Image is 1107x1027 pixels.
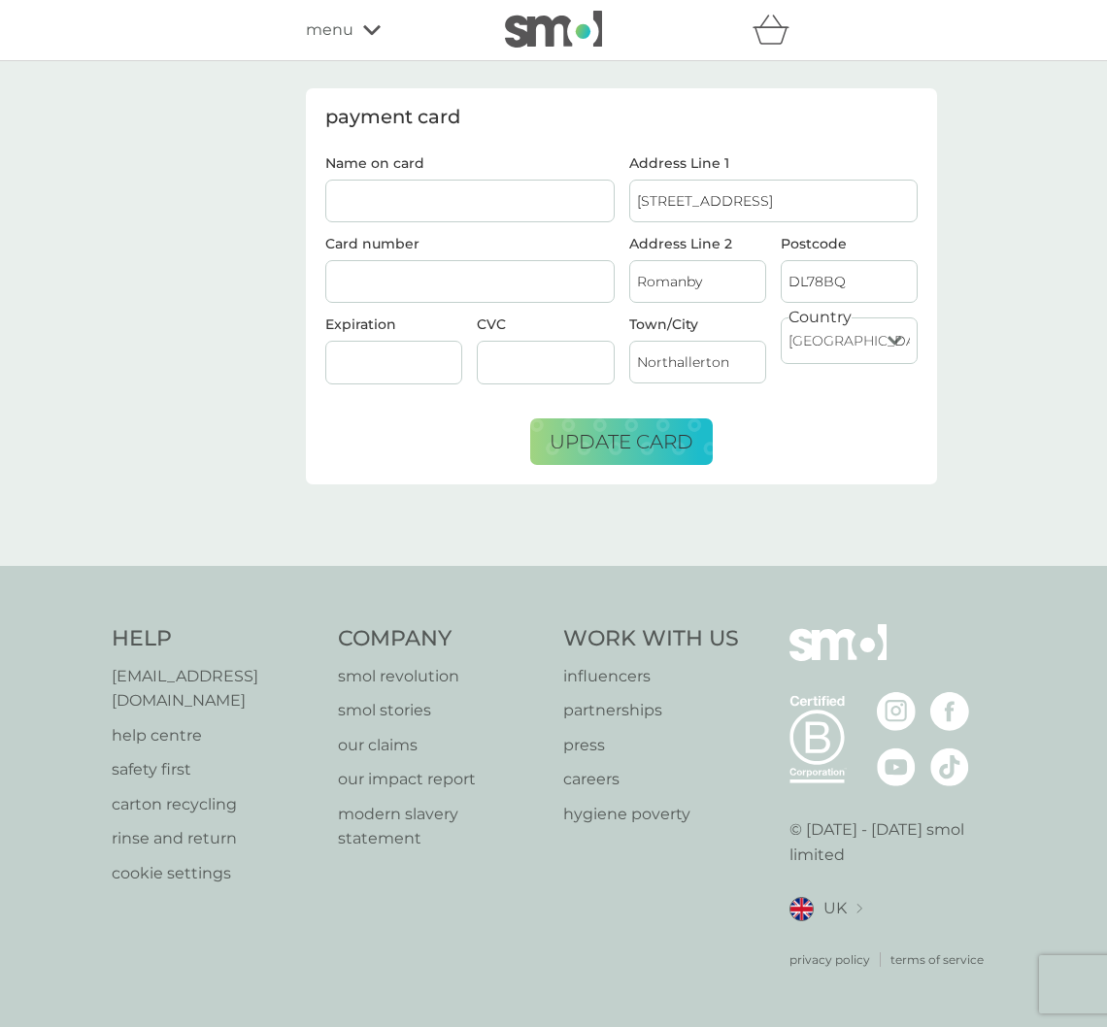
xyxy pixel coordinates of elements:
img: smol [505,11,602,48]
label: Postcode [781,237,918,250]
label: Town/City [629,317,766,331]
iframe: Secure card number input frame [333,274,607,290]
img: visit the smol Youtube page [877,747,916,786]
a: rinse and return [112,826,319,851]
h4: Work With Us [563,624,739,654]
img: visit the smol Facebook page [930,692,969,731]
a: our claims [338,733,545,758]
a: carton recycling [112,792,319,817]
label: Expiration [325,315,396,333]
a: influencers [563,664,739,689]
a: privacy policy [789,950,870,969]
span: UK [823,896,847,921]
p: © [DATE] - [DATE] smol limited [789,817,996,867]
h4: Help [112,624,319,654]
a: modern slavery statement [338,802,545,851]
a: smol stories [338,698,545,723]
a: smol revolution [338,664,545,689]
label: Country [788,305,852,330]
img: visit the smol Tiktok page [930,747,969,786]
label: Address Line 1 [629,156,919,170]
a: careers [563,767,739,792]
label: Card number [325,235,419,252]
img: UK flag [789,897,814,921]
a: hygiene poverty [563,802,739,827]
label: Name on card [325,156,615,170]
div: payment card [325,108,918,127]
span: update card [550,430,693,453]
a: safety first [112,757,319,782]
a: [EMAIL_ADDRESS][DOMAIN_NAME] [112,664,319,713]
iframe: Secure expiration date input frame [333,354,454,371]
span: menu [306,17,353,43]
div: basket [753,11,801,50]
img: smol [789,624,887,690]
iframe: Secure CVC input frame [485,354,606,371]
h4: Company [338,624,545,654]
button: update card [530,418,713,465]
label: Address Line 2 [629,237,766,250]
a: our impact report [338,767,545,792]
label: CVC [477,315,506,333]
a: help centre [112,723,319,748]
a: press [563,733,739,758]
img: select a new location [856,904,862,914]
a: partnerships [563,698,739,723]
a: terms of service [890,950,984,969]
img: visit the smol Instagram page [877,692,916,731]
a: cookie settings [112,861,319,886]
